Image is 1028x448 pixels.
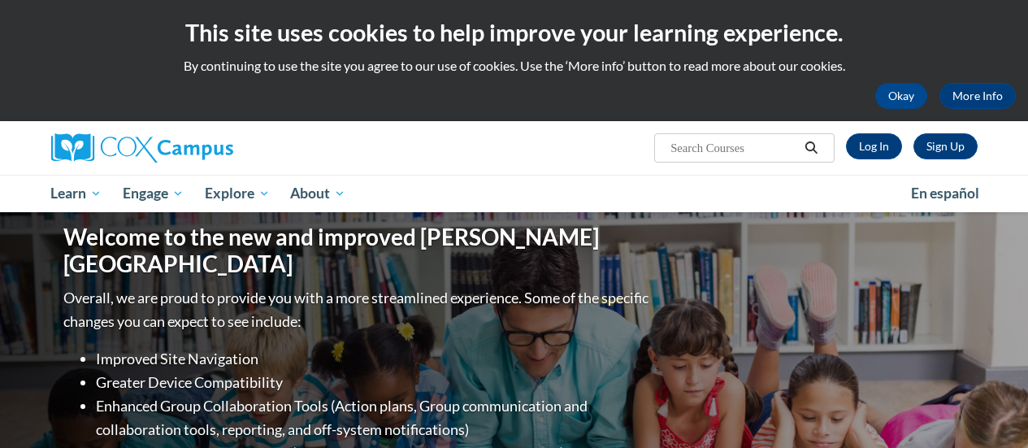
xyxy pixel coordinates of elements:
p: Overall, we are proud to provide you with a more streamlined experience. Some of the specific cha... [63,286,653,333]
p: By continuing to use the site you agree to our use of cookies. Use the ‘More info’ button to read... [12,57,1016,75]
iframe: Button to launch messaging window [963,383,1015,435]
a: Engage [112,175,194,212]
div: Main menu [39,175,990,212]
span: Learn [50,184,102,203]
span: About [290,184,345,203]
h2: This site uses cookies to help improve your learning experience. [12,16,1016,49]
li: Improved Site Navigation [96,347,653,371]
a: Cox Campus [51,133,344,163]
input: Search Courses [669,138,799,158]
span: En español [911,185,979,202]
span: Engage [123,184,184,203]
a: About [280,175,356,212]
a: Learn [41,175,113,212]
a: More Info [939,83,1016,109]
span: Explore [205,184,270,203]
button: Okay [875,83,927,109]
li: Greater Device Compatibility [96,371,653,394]
a: En español [900,176,990,211]
h1: Welcome to the new and improved [PERSON_NAME][GEOGRAPHIC_DATA] [63,224,653,278]
a: Log In [846,133,902,159]
button: Search [799,138,823,158]
img: Cox Campus [51,133,233,163]
a: Explore [194,175,280,212]
li: Enhanced Group Collaboration Tools (Action plans, Group communication and collaboration tools, re... [96,394,653,441]
a: Register [913,133,978,159]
